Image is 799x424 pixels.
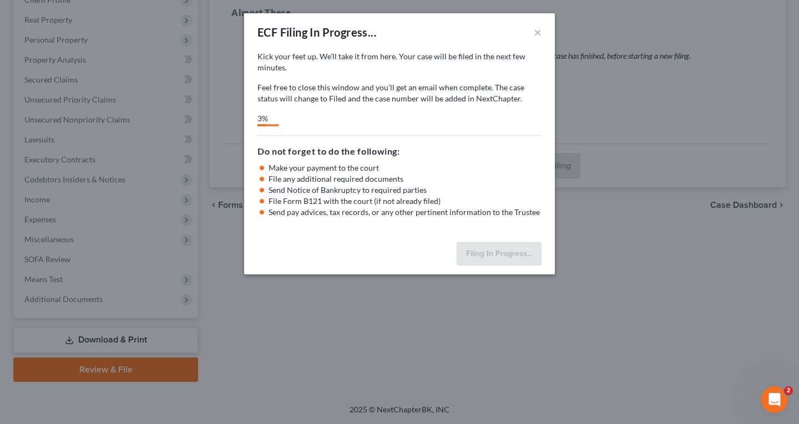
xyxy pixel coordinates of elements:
span: 2 [784,386,793,395]
li: File Form B121 with the court (if not already filed) [269,196,542,207]
h5: Do not forget to do the following: [257,145,542,158]
p: Kick your feet up. We’ll take it from here. Your case will be filed in the next few minutes. [257,51,542,73]
p: Feel free to close this window and you’ll get an email when complete. The case status will change... [257,82,542,104]
li: Send pay advices, tax records, or any other pertinent information to the Trustee [269,207,542,218]
iframe: Intercom live chat [761,386,788,413]
button: Filing In Progress... [457,242,542,265]
button: × [534,25,542,39]
li: Send Notice of Bankruptcy to required parties [269,185,542,196]
div: 3% [257,113,266,124]
li: Make your payment to the court [269,162,542,173]
li: File any additional required documents [269,173,542,185]
div: ECF Filing In Progress... [257,24,377,40]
